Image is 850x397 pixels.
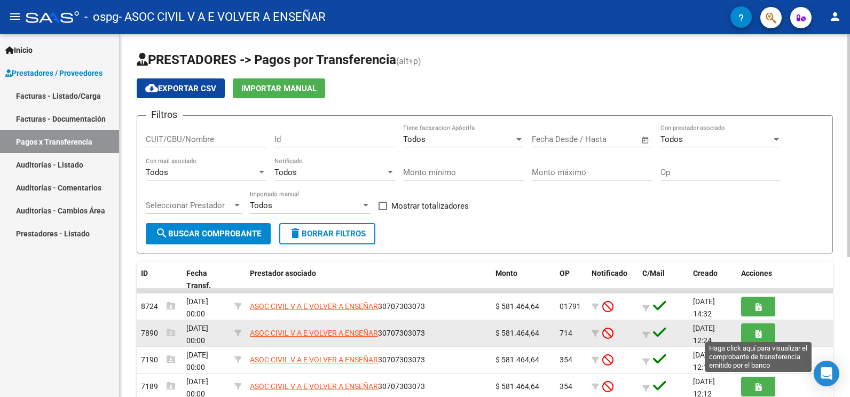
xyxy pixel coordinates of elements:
span: Todos [250,201,272,210]
span: 01791 [560,302,581,311]
span: Creado [693,269,718,277]
span: [DATE] 00:00 [186,351,208,371]
datatable-header-cell: Prestador asociado [246,262,491,297]
input: Fecha inicio [532,134,575,144]
span: Exportar CSV [145,84,216,93]
span: 30707303073 [250,329,425,337]
button: Importar Manual [233,78,325,98]
span: PRESTADORES -> Pagos por Transferencia [137,52,396,67]
span: 8724 [141,302,175,311]
span: Acciones [741,269,772,277]
span: [DATE] 12:12 [693,351,715,371]
span: $ 581.464,64 [495,302,539,311]
datatable-header-cell: Monto [491,262,555,297]
datatable-header-cell: Notificado [587,262,638,297]
span: - ASOC CIVIL V A E VOLVER A ENSEÑAR [119,5,326,29]
span: [DATE] 14:32 [693,297,715,318]
span: 714 [560,329,572,337]
mat-icon: person [829,10,841,23]
span: Prestadores / Proveedores [5,67,103,79]
div: Open Intercom Messenger [814,361,839,386]
input: Fecha fin [585,134,636,144]
span: Monto [495,269,517,277]
span: Prestador asociado [250,269,316,277]
span: Buscar Comprobante [155,229,261,239]
span: Seleccionar Prestador [146,201,232,210]
datatable-header-cell: Acciones [737,262,833,297]
datatable-header-cell: Creado [689,262,737,297]
datatable-header-cell: ID [137,262,182,297]
span: Todos [660,134,683,144]
datatable-header-cell: OP [555,262,587,297]
button: Exportar CSV [137,78,225,98]
datatable-header-cell: Fecha Transf. [182,262,230,297]
span: - ospg [84,5,119,29]
span: $ 581.464,64 [495,355,539,364]
mat-icon: cloud_download [145,82,158,94]
span: Todos [146,168,168,177]
span: $ 581.464,64 [495,382,539,391]
mat-icon: delete [289,227,302,240]
span: 30707303073 [250,382,425,391]
span: ASOC CIVIL V A E VOLVER A ENSEÑAR [250,329,378,337]
span: ASOC CIVIL V A E VOLVER A ENSEÑAR [250,382,378,391]
span: Fecha Transf. [186,269,211,290]
span: 7190 [141,355,175,364]
span: OP [560,269,570,277]
span: C/Mail [642,269,665,277]
span: ASOC CIVIL V A E VOLVER A ENSEÑAR [250,302,378,311]
button: Open calendar [640,134,652,146]
datatable-header-cell: C/Mail [638,262,689,297]
span: Notificado [592,269,627,277]
span: 354 [560,355,572,364]
span: [DATE] 00:00 [186,324,208,345]
span: Inicio [5,44,33,56]
span: Borrar Filtros [289,229,366,239]
mat-icon: search [155,227,168,240]
span: 7189 [141,382,175,391]
button: Buscar Comprobante [146,223,271,244]
span: 30707303073 [250,302,425,311]
span: 30707303073 [250,355,425,364]
button: Borrar Filtros [279,223,375,244]
span: Importar Manual [241,84,317,93]
span: [DATE] 00:00 [186,297,208,318]
span: Todos [274,168,297,177]
span: [DATE] 12:24 [693,324,715,345]
span: (alt+p) [396,56,421,66]
span: Todos [403,134,426,144]
mat-icon: menu [9,10,21,23]
span: Mostrar totalizadores [391,200,469,212]
span: ASOC CIVIL V A E VOLVER A ENSEÑAR [250,355,378,364]
h3: Filtros [146,107,183,122]
span: 7890 [141,329,175,337]
span: ID [141,269,148,277]
span: 354 [560,382,572,391]
span: $ 581.464,64 [495,329,539,337]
